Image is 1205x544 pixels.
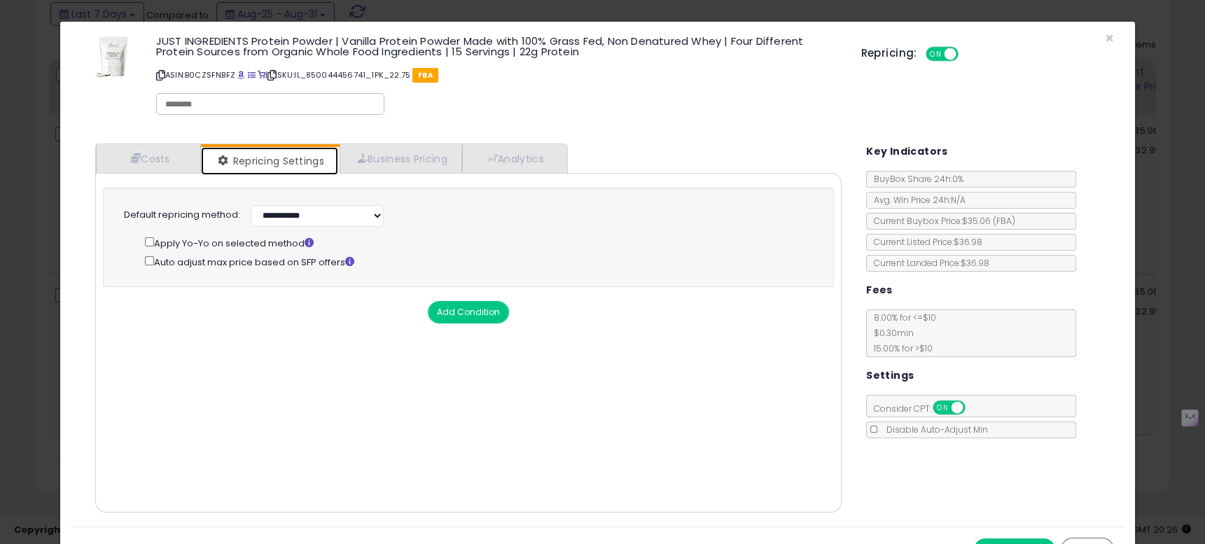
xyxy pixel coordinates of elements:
span: Disable Auto-Adjust Min [879,424,988,435]
span: OFF [963,402,986,414]
a: Business Pricing [340,144,462,173]
span: ( FBA ) [993,215,1015,227]
a: All offer listings [248,69,256,81]
div: Apply Yo-Yo on selected method [145,235,813,250]
a: Repricing Settings [201,147,338,175]
h5: Settings [866,367,914,384]
span: ON [927,48,945,60]
button: Add Condition [428,301,509,323]
span: $35.06 [962,215,1015,227]
h3: JUST INGREDIENTS Protein Powder | Vanilla Protein Powder Made with 100% Grass Fed, Non Denatured ... [156,36,840,57]
a: Your listing only [258,69,265,81]
span: 8.00 % for <= $10 [867,312,936,354]
span: Current Landed Price: $36.98 [867,257,989,269]
img: 41xIEw+ogTL._SL60_.jpg [92,36,134,78]
div: Auto adjust max price based on SFP offers [145,253,813,269]
a: BuyBox page [237,69,245,81]
span: OFF [956,48,978,60]
span: Current Listed Price: $36.98 [867,236,982,248]
span: ON [934,402,952,414]
p: ASIN: B0CZSFNBFZ | SKU: IL_850044456741_1PK_22.75 [156,64,840,86]
label: Default repricing method: [124,209,240,222]
span: BuyBox Share 24h: 0% [867,173,963,185]
h5: Key Indicators [866,143,948,160]
span: Avg. Win Price 24h: N/A [867,194,966,206]
span: FBA [412,68,438,83]
a: Costs [96,144,201,173]
span: $0.30 min [867,327,914,339]
a: Analytics [462,144,566,173]
h5: Fees [866,281,893,299]
span: 15.00 % for > $10 [867,342,933,354]
span: Current Buybox Price: [867,215,1015,227]
h5: Repricing: [861,48,917,59]
span: × [1105,28,1114,48]
span: Consider CPT: [867,403,984,414]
